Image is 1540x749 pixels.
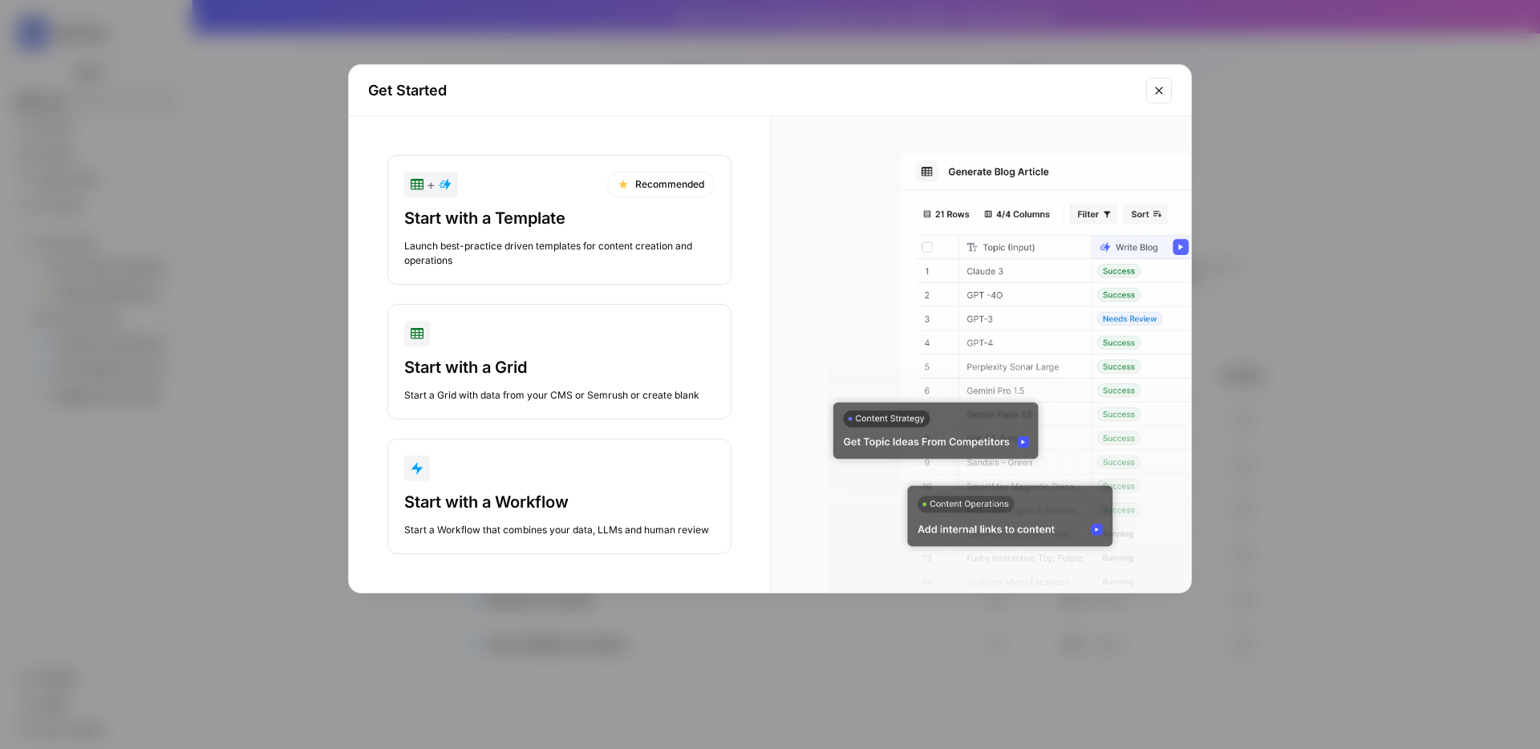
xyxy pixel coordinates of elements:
[404,388,715,403] div: Start a Grid with data from your CMS or Semrush or create blank
[404,239,715,268] div: Launch best-practice driven templates for content creation and operations
[404,523,715,537] div: Start a Workflow that combines your data, LLMs and human review
[404,491,715,513] div: Start with a Workflow
[1146,78,1172,103] button: Close modal
[387,155,731,285] button: +RecommendedStart with a TemplateLaunch best-practice driven templates for content creation and o...
[404,207,715,229] div: Start with a Template
[387,304,731,419] button: Start with a GridStart a Grid with data from your CMS or Semrush or create blank
[368,79,1137,102] h2: Get Started
[411,175,452,194] div: +
[387,439,731,554] button: Start with a WorkflowStart a Workflow that combines your data, LLMs and human review
[607,172,715,197] div: Recommended
[404,356,715,379] div: Start with a Grid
